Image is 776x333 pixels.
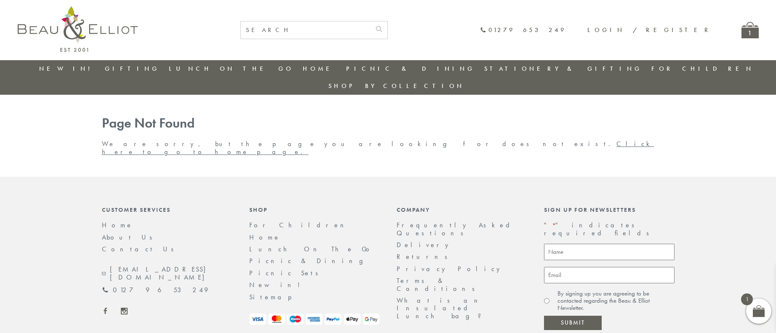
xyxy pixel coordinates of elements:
[249,269,324,277] a: Picnic Sets
[484,64,642,73] a: Stationery & Gifting
[105,64,160,73] a: Gifting
[303,64,336,73] a: Home
[249,256,371,265] a: Picnic & Dining
[328,82,464,90] a: Shop by collection
[544,206,675,213] div: Sign up for newsletters
[397,264,504,273] a: Privacy Policy
[249,221,350,229] a: For Children
[397,240,453,249] a: Delivery
[249,314,380,325] img: payment-logos.png
[249,233,280,242] a: Home
[346,64,475,73] a: Picnic & Dining
[93,116,683,156] div: We are sorry, but the page you are looking for does not exist.
[544,267,675,283] input: Email
[39,64,96,73] a: New in!
[480,27,566,34] a: 01279 653 249
[587,26,712,34] a: Login / Register
[169,64,293,73] a: Lunch On The Go
[102,221,133,229] a: Home
[651,64,754,73] a: For Children
[102,116,675,131] h1: Page Not Found
[249,293,303,301] a: Sitemap
[102,286,208,294] a: 01279 653 249
[102,245,179,253] a: Contact Us
[249,245,374,253] a: Lunch On The Go
[102,139,654,156] a: Click here to go to home page.
[544,316,602,330] input: Submit
[397,276,480,293] a: Terms & Conditions
[741,22,759,38] a: 1
[397,252,453,261] a: Returns
[102,206,232,213] div: Customer Services
[249,206,380,213] div: Shop
[18,6,138,52] img: logo
[544,244,675,260] input: Name
[102,266,232,281] a: [EMAIL_ADDRESS][DOMAIN_NAME]
[544,221,675,237] p: " " indicates required fields
[741,293,753,305] span: 1
[102,233,158,242] a: About Us
[241,21,371,39] input: SEARCH
[249,280,306,289] a: New in!
[557,290,675,312] label: By signing up you are agreeing to be contacted regarding the Beau & Elliot Newsletter.
[397,221,515,237] a: Frequently Asked Questions
[397,206,527,213] div: Company
[397,296,488,320] a: What is an Insulated Lunch bag?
